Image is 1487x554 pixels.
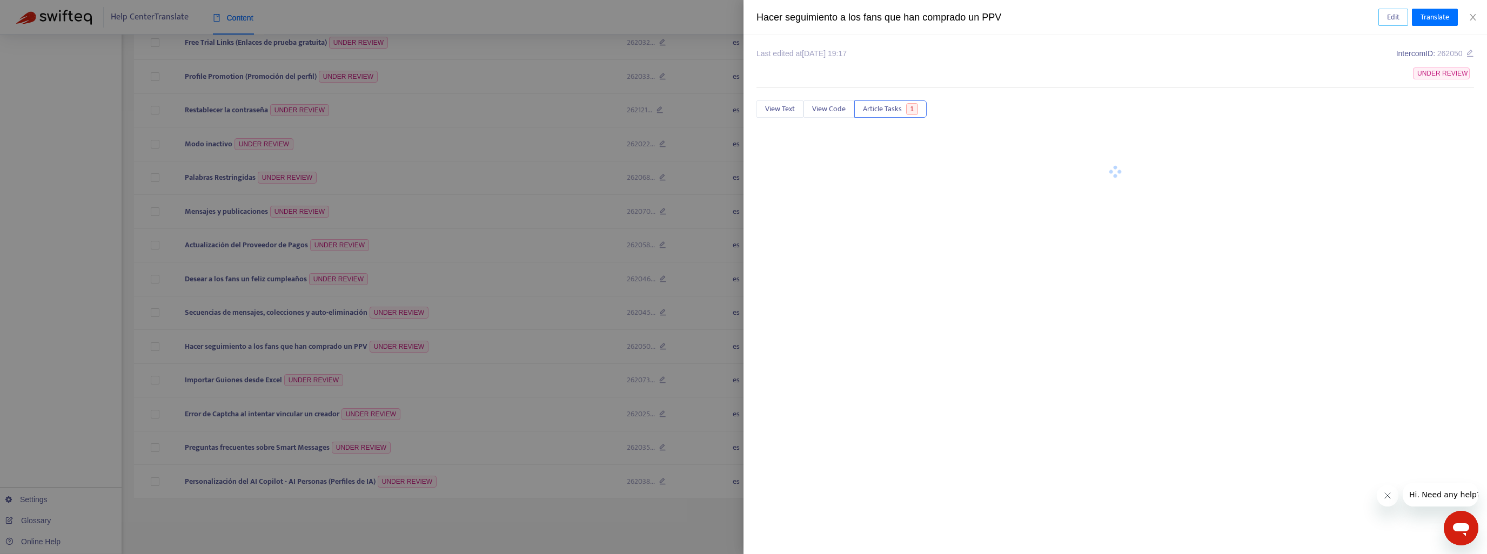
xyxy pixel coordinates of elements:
[6,8,78,16] span: Hi. Need any help?
[1444,511,1478,545] iframe: Button to launch messaging window
[1465,12,1481,23] button: Close
[1378,9,1408,26] button: Edit
[1396,48,1474,59] div: Intercom ID:
[1421,11,1449,23] span: Translate
[765,103,795,115] span: View Text
[812,103,846,115] span: View Code
[756,48,847,59] div: Last edited at [DATE] 19:17
[1377,485,1398,506] iframe: Close message
[854,100,927,118] button: Article Tasks1
[863,103,902,115] span: Article Tasks
[756,100,803,118] button: View Text
[803,100,854,118] button: View Code
[1437,49,1463,58] span: 262050
[1412,9,1458,26] button: Translate
[1413,67,1470,79] span: UNDER REVIEW
[1403,483,1478,506] iframe: Message from company
[906,103,919,115] span: 1
[1387,11,1399,23] span: Edit
[1469,13,1477,22] span: close
[756,10,1378,25] div: Hacer seguimiento a los fans que han comprado un PPV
